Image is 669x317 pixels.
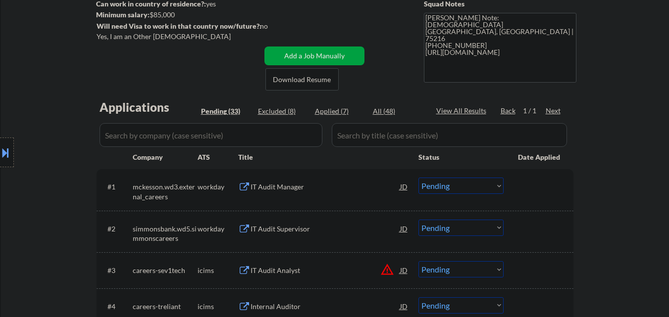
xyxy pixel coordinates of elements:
[133,302,198,312] div: careers-treliant
[399,261,409,279] div: JD
[97,22,261,30] strong: Will need Visa to work in that country now/future?:
[198,266,238,275] div: icims
[399,220,409,237] div: JD
[201,106,251,116] div: Pending (33)
[315,106,364,116] div: Applied (7)
[133,266,198,275] div: careers-sev1tech
[238,152,409,162] div: Title
[264,46,364,65] button: Add a Job Manually
[523,106,546,116] div: 1 / 1
[418,148,504,166] div: Status
[96,10,261,20] div: $85,000
[198,302,238,312] div: icims
[332,123,567,147] input: Search by title (case sensitive)
[198,224,238,234] div: workday
[198,152,238,162] div: ATS
[501,106,516,116] div: Back
[251,266,400,275] div: IT Audit Analyst
[251,182,400,192] div: IT Audit Manager
[251,224,400,234] div: IT Audit Supervisor
[518,152,562,162] div: Date Applied
[107,266,125,275] div: #3
[380,263,394,276] button: warning_amber
[399,297,409,315] div: JD
[265,68,339,91] button: Download Resume
[251,302,400,312] div: Internal Auditor
[260,21,288,31] div: no
[258,106,308,116] div: Excluded (8)
[198,182,238,192] div: workday
[546,106,562,116] div: Next
[107,302,125,312] div: #4
[373,106,422,116] div: All (48)
[97,32,264,42] div: Yes, I am an Other [DEMOGRAPHIC_DATA]
[96,10,150,19] strong: Minimum salary:
[100,123,322,147] input: Search by company (case sensitive)
[399,178,409,195] div: JD
[436,106,489,116] div: View All Results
